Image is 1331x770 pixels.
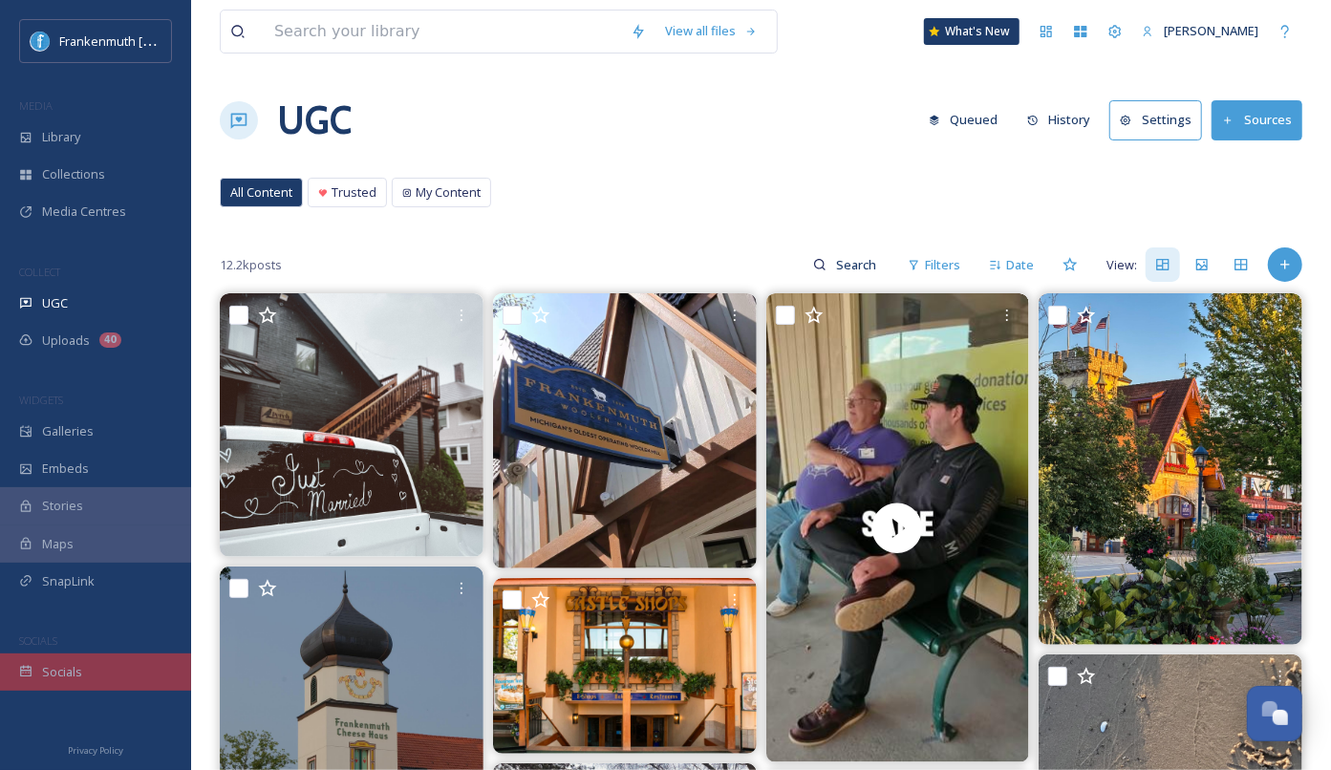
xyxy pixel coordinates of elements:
[68,738,123,760] a: Privacy Policy
[1109,100,1212,139] a: Settings
[1018,101,1110,139] a: History
[925,256,960,274] span: Filters
[42,497,83,515] span: Stories
[1039,293,1302,645] img: Golden Hour by The Bavarian Inn in Downtown Frankenmuth 📷📱☀️💐 (August 23, 2025) (Captured with iP...
[655,12,767,50] a: View all files
[31,32,50,51] img: Social%20Media%20PFP%202025.jpg
[220,293,483,557] img: Simple scene, big new chapter. 💕🥂💍 We're so honored to host you on your monumental weekend- congr...
[19,265,60,279] span: COLLECT
[99,332,121,348] div: 40
[42,663,82,681] span: Socials
[42,203,126,221] span: Media Centres
[230,183,292,202] span: All Content
[765,293,1029,762] img: thumbnail
[1164,22,1258,39] span: [PERSON_NAME]
[416,183,481,202] span: My Content
[332,183,376,202] span: Trusted
[220,256,282,274] span: 12.2k posts
[42,535,74,553] span: Maps
[1006,256,1034,274] span: Date
[1212,100,1302,139] button: Sources
[924,18,1020,45] a: What's New
[493,293,757,568] img: A visit to frankenmuth isn’t complete without visiting frankenmuthwoolbedding ! #frankenmuthwoole...
[1132,12,1268,50] a: [PERSON_NAME]
[42,460,89,478] span: Embeds
[919,101,1008,139] button: Queued
[1109,100,1202,139] button: Settings
[1018,101,1101,139] button: History
[277,92,352,149] a: UGC
[68,744,123,757] span: Privacy Policy
[827,246,889,284] input: Search
[1247,686,1302,741] button: Open Chat
[265,11,621,53] input: Search your library
[493,578,757,754] img: #photography #frankenmuth #bavarianinn
[42,165,105,183] span: Collections
[1106,256,1137,274] span: View:
[19,98,53,113] span: MEDIA
[765,293,1029,762] video: Your walls called. They’re ready for an update. 🎨 At Stamper’s, we handle every detail—from prep ...
[919,101,1018,139] a: Queued
[42,332,90,350] span: Uploads
[19,633,57,648] span: SOCIALS
[19,393,63,407] span: WIDGETS
[42,572,95,590] span: SnapLink
[59,32,204,50] span: Frankenmuth [US_STATE]
[42,294,68,312] span: UGC
[42,128,80,146] span: Library
[42,422,94,440] span: Galleries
